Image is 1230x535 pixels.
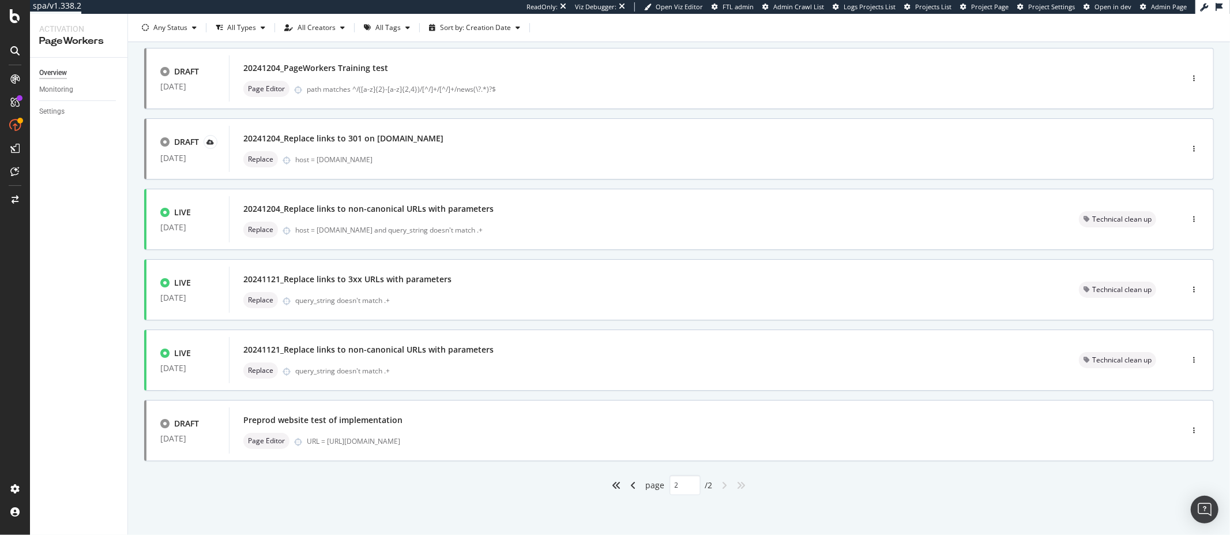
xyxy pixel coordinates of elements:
div: Overview [39,67,67,79]
div: DRAFT [174,136,199,148]
a: Monitoring [39,84,119,96]
a: Overview [39,67,119,79]
span: Replace [248,367,273,374]
a: Logs Projects List [833,2,896,12]
span: Project Settings [1028,2,1075,11]
span: Replace [248,156,273,163]
span: Page Editor [248,85,285,92]
a: FTL admin [712,2,754,12]
div: Any Status [153,24,187,31]
div: Settings [39,106,65,118]
div: host = [DOMAIN_NAME] and query_string doesn't match .+ [295,225,1051,235]
div: neutral label [243,151,278,167]
span: Technical clean up [1092,216,1152,223]
a: Admin Page [1140,2,1187,12]
div: angles-left [608,476,626,495]
div: 20241204_Replace links to 301 on [DOMAIN_NAME] [243,133,443,144]
div: PageWorkers [39,35,118,48]
a: Project Page [960,2,1009,12]
div: [DATE] [160,154,215,163]
a: Admin Crawl List [762,2,824,12]
div: DRAFT [174,418,199,429]
div: angles-right [732,476,751,495]
div: ReadOnly: [526,2,558,12]
div: path matches ^/([a-z]{2}-[a-z]{2,4})/[^/]+/[^/]+/news(\?.*)?$ [307,84,1133,94]
span: Replace [248,297,273,304]
div: [DATE] [160,434,215,443]
div: [DATE] [160,293,215,302]
div: page / 2 [646,475,713,495]
div: neutral label [1079,211,1156,227]
div: LIVE [174,207,191,218]
div: Sort by: Creation Date [440,24,511,31]
div: Open Intercom Messenger [1191,496,1218,523]
div: 20241121_Replace links to non-canonical URLs with parameters [243,344,494,356]
div: query_string doesn't match .+ [295,295,1051,305]
span: Admin Page [1151,2,1187,11]
div: LIVE [174,277,191,289]
span: Logs Projects List [844,2,896,11]
span: Projects List [915,2,951,11]
button: Sort by: Creation Date [424,18,525,37]
div: angle-left [626,476,641,495]
button: All Creators [280,18,349,37]
div: neutral label [243,362,278,379]
div: Preprod website test of implementation [243,414,403,426]
a: Settings [39,106,119,118]
div: 20241204_Replace links to non-canonical URLs with parameters [243,203,494,215]
a: Project Settings [1017,2,1075,12]
button: Any Status [137,18,201,37]
a: Projects List [904,2,951,12]
span: FTL admin [723,2,754,11]
div: [DATE] [160,82,215,91]
div: neutral label [243,81,289,97]
div: All Tags [375,24,401,31]
div: Activation [39,23,118,35]
div: 20241121_Replace links to 3xx URLs with parameters [243,274,452,285]
div: neutral label [1079,282,1156,298]
div: 20241204_PageWorkers Training test [243,62,388,74]
button: All Tags [359,18,415,37]
button: All Types [211,18,270,37]
div: [DATE] [160,364,215,373]
div: neutral label [1079,352,1156,368]
div: angle-right [717,476,732,495]
span: Technical clean up [1092,286,1152,293]
div: neutral label [243,433,289,449]
div: Viz Debugger: [575,2,616,12]
div: LIVE [174,347,191,359]
span: Technical clean up [1092,357,1152,364]
div: query_string doesn't match .+ [295,366,1051,376]
div: DRAFT [174,66,199,77]
div: neutral label [243,222,278,238]
div: [DATE] [160,223,215,232]
span: Open Viz Editor [656,2,703,11]
div: neutral label [243,292,278,308]
a: Open Viz Editor [644,2,703,12]
div: All Types [227,24,256,31]
span: Project Page [971,2,1009,11]
a: Open in dev [1084,2,1131,12]
span: Page Editor [248,437,285,444]
div: host = [DOMAIN_NAME] [295,155,1133,164]
span: Admin Crawl List [773,2,824,11]
span: Open in dev [1094,2,1131,11]
div: URL = [URL][DOMAIN_NAME] [307,436,1133,446]
div: Monitoring [39,84,73,96]
div: All Creators [298,24,336,31]
span: Replace [248,226,273,233]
